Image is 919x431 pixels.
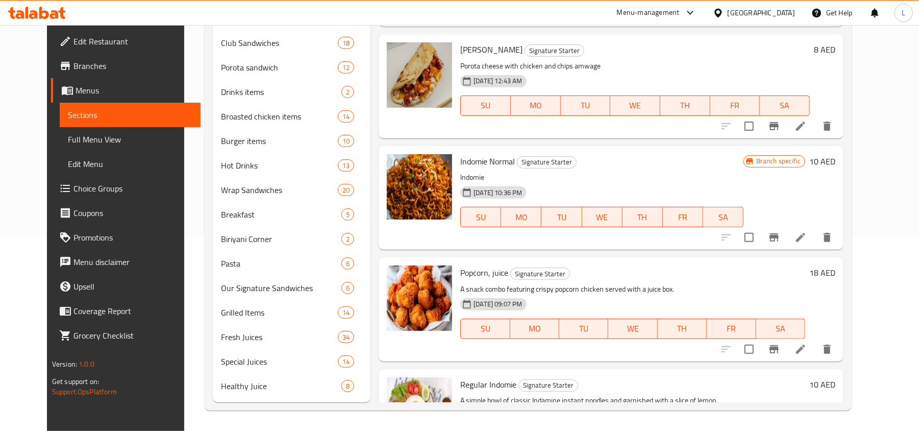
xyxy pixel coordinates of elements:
[565,98,607,113] span: TU
[612,321,653,336] span: WE
[60,152,201,176] a: Edit Menu
[342,259,354,269] span: 6
[341,257,354,270] div: items
[221,135,338,147] span: Burger items
[586,210,618,225] span: WE
[221,208,341,221] span: Breakfast
[338,161,354,171] span: 13
[667,210,699,225] span: FR
[794,343,807,355] a: Edit menu item
[213,300,370,325] div: Grilled Items14
[341,86,354,98] div: items
[51,29,201,54] a: Edit Restaurant
[617,7,680,19] div: Menu-management
[460,207,501,227] button: SU
[338,306,354,319] div: items
[662,321,703,336] span: TH
[51,54,201,78] a: Branches
[221,184,338,196] span: Wrap Sandwiches
[902,7,905,18] span: L
[213,325,370,349] div: Fresh Juices34
[73,35,192,47] span: Edit Restaurant
[714,98,756,113] span: FR
[518,379,578,392] div: Signature Starter
[707,210,739,225] span: SA
[505,210,537,225] span: MO
[221,380,341,392] span: Healthy Juice
[213,202,370,227] div: Breakfast5
[501,207,541,227] button: MO
[660,95,710,116] button: TH
[525,45,584,57] span: Signature Starter
[460,377,516,392] span: Regular Indomie
[460,265,508,280] span: Popcorn, juice
[738,227,760,248] span: Select to update
[762,337,786,362] button: Branch-specific-item
[514,321,555,336] span: MO
[809,266,835,280] h6: 18 AED
[465,210,497,225] span: SU
[51,299,201,323] a: Coverage Report
[387,42,452,108] img: Francisco Porota
[460,95,511,116] button: SU
[762,225,786,250] button: Branch-specific-item
[51,323,201,348] a: Grocery Checklist
[460,394,805,407] p: A simple bowl of classic Indamine instant noodles and garnished with a slice of lemon.
[517,156,577,169] div: Signature Starter
[68,133,192,146] span: Full Menu View
[221,110,338,123] span: Broasted chicken items
[809,154,835,169] h6: 10 AED
[221,159,338,172] span: Hot Drinks
[460,60,810,73] p: Porota cheese with chicken and chips amwage
[460,42,523,57] span: [PERSON_NAME]
[342,87,354,97] span: 2
[469,76,526,86] span: [DATE] 12:43 AM
[51,201,201,225] a: Coupons
[728,7,795,18] div: [GEOGRAPHIC_DATA]
[338,38,354,48] span: 18
[711,321,752,336] span: FR
[73,329,192,342] span: Grocery Checklist
[221,37,338,49] span: Club Sandwiches
[60,103,201,127] a: Sections
[342,283,354,293] span: 6
[221,257,341,270] div: Pasta
[51,250,201,274] a: Menu disclaimer
[213,31,370,55] div: Club Sandwiches18
[738,339,760,360] span: Select to update
[338,332,354,342] span: 34
[762,114,786,138] button: Branch-specific-item
[338,355,354,368] div: items
[752,156,805,166] span: Branch specific
[545,210,578,225] span: TU
[213,276,370,300] div: Our Signature Sandwiches6
[387,154,452,220] img: Indomie Normal
[460,154,515,169] span: Indomie Normal
[68,158,192,170] span: Edit Menu
[338,357,354,367] span: 14
[760,95,810,116] button: SA
[338,185,354,195] span: 20
[815,337,839,362] button: delete
[465,98,507,113] span: SU
[342,210,354,220] span: 5
[469,188,526,198] span: [DATE] 10:36 PM
[582,207,623,227] button: WE
[221,282,341,294] span: Our Signature Sandwiches
[221,61,338,74] span: Porota sandwich
[73,182,192,195] span: Choice Groups
[73,231,192,244] span: Promotions
[51,274,201,299] a: Upsell
[213,374,370,398] div: Healthy Juice8
[221,86,341,98] span: Drinks items
[342,234,354,244] span: 2
[221,233,341,245] span: Biriyani Corner
[221,331,338,343] div: Fresh Juices
[469,299,526,309] span: [DATE] 09:07 PM
[541,207,582,227] button: TU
